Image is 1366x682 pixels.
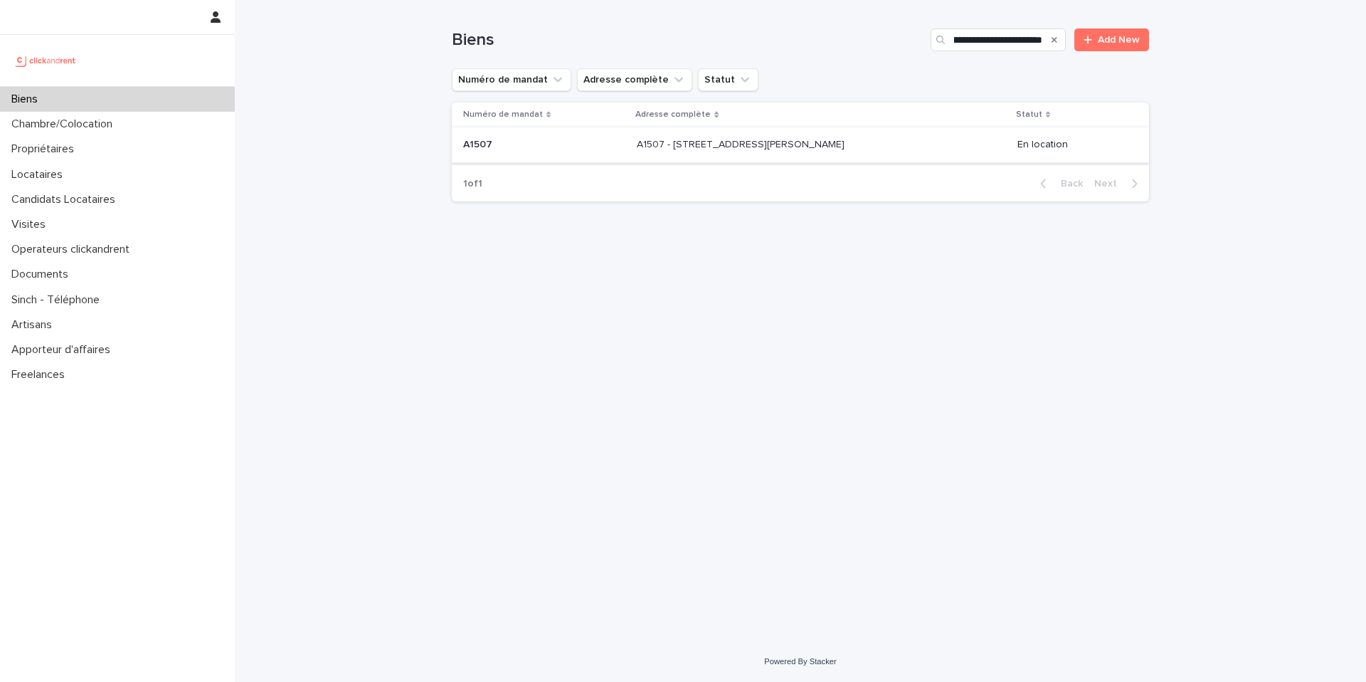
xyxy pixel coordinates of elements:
[6,368,76,382] p: Freelances
[11,46,80,75] img: UCB0brd3T0yccxBKYDjQ
[6,117,124,131] p: Chambre/Colocation
[931,28,1066,51] input: Search
[463,107,543,122] p: Numéro de mandat
[635,107,711,122] p: Adresse complète
[1089,177,1149,190] button: Next
[1029,177,1089,190] button: Back
[1017,139,1126,151] p: En location
[452,167,494,201] p: 1 of 1
[452,68,571,91] button: Numéro de mandat
[6,93,49,106] p: Biens
[6,293,111,307] p: Sinch - Téléphone
[6,268,80,281] p: Documents
[1098,35,1140,45] span: Add New
[1074,28,1149,51] a: Add New
[577,68,692,91] button: Adresse complète
[6,193,127,206] p: Candidats Locataires
[463,136,495,151] p: A1507
[452,30,925,51] h1: Biens
[698,68,758,91] button: Statut
[6,243,141,256] p: Operateurs clickandrent
[1052,179,1083,189] span: Back
[6,343,122,357] p: Apporteur d'affaires
[1094,179,1126,189] span: Next
[6,168,74,182] p: Locataires
[452,127,1149,163] tr: A1507A1507 A1507 - [STREET_ADDRESS][PERSON_NAME]A1507 - [STREET_ADDRESS][PERSON_NAME] En location
[764,657,836,666] a: Powered By Stacker
[637,136,847,151] p: A1507 - 44 Rue Camille Desmoulins, Choisy-le-Roi 94600
[1016,107,1042,122] p: Statut
[6,218,57,231] p: Visites
[6,318,63,332] p: Artisans
[6,142,85,156] p: Propriétaires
